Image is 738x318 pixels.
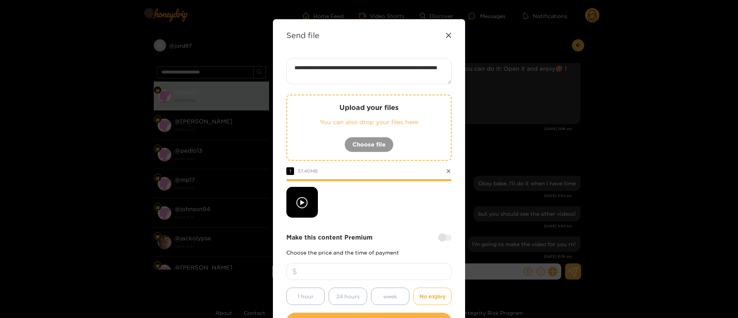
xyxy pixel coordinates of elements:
p: You can also drop your files here [303,118,435,127]
span: 1 [286,167,294,175]
p: Choose the price and the time of payment [286,250,452,255]
button: 24 hours [329,288,367,305]
span: No expiry [419,292,445,301]
strong: Make this content Premium [286,233,372,242]
p: Upload your files [303,103,435,112]
strong: Send file [286,31,319,40]
span: week [383,292,397,301]
button: week [371,288,409,305]
button: Choose file [344,137,394,152]
span: 24 hours [336,292,360,301]
span: 57.40 MB [298,168,318,173]
span: 1 hour [298,292,314,301]
button: 1 hour [286,288,325,305]
button: No expiry [413,288,452,305]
